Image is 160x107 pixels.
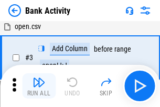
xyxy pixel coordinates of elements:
[131,77,148,94] img: Main button
[22,73,56,99] button: Run All
[8,4,21,17] img: Back
[125,6,134,15] img: Support
[15,22,41,31] span: open.csv
[100,76,112,89] img: Skip
[94,45,113,53] div: before
[33,76,45,89] img: Run All
[89,73,123,99] button: Skip
[114,45,131,53] div: range
[139,4,152,17] img: Settings menu
[100,90,113,96] div: Skip
[50,43,90,55] div: Add Column
[27,90,51,96] div: Run All
[25,53,33,62] span: # 3
[25,6,70,16] div: Bank Activity
[40,60,69,72] div: open!J:J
